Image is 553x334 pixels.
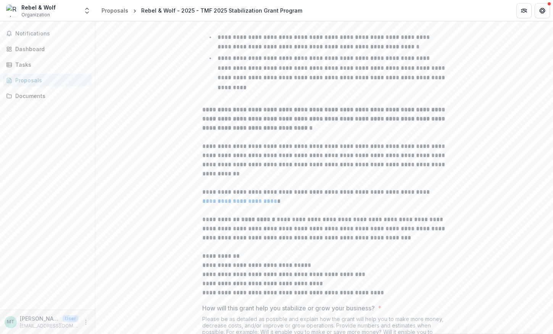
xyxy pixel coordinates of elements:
div: Documents [15,92,86,100]
span: Organization [21,11,50,18]
div: Tasks [15,61,86,69]
p: [EMAIL_ADDRESS][DOMAIN_NAME] [20,323,78,329]
nav: breadcrumb [98,5,305,16]
a: Tasks [3,58,92,71]
img: Rebel & Wolf [6,5,18,17]
div: Dashboard [15,45,86,53]
p: User [63,315,78,322]
div: Malte Thies [7,320,15,324]
button: Get Help [535,3,550,18]
button: Partners [516,3,532,18]
div: Proposals [15,76,86,84]
p: How will this grant help you stabilize or grow your business? [202,303,375,313]
a: Documents [3,90,92,102]
div: Rebel & Wolf - 2025 - TMF 2025 Stabilization Grant Program [141,6,302,14]
button: Open entity switcher [82,3,92,18]
button: Notifications [3,27,92,40]
button: More [81,318,90,327]
div: Proposals [102,6,128,14]
span: Notifications [15,31,89,37]
p: [PERSON_NAME] [20,315,60,323]
a: Dashboard [3,43,92,55]
div: Rebel & Wolf [21,3,56,11]
a: Proposals [98,5,131,16]
a: Proposals [3,74,92,87]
